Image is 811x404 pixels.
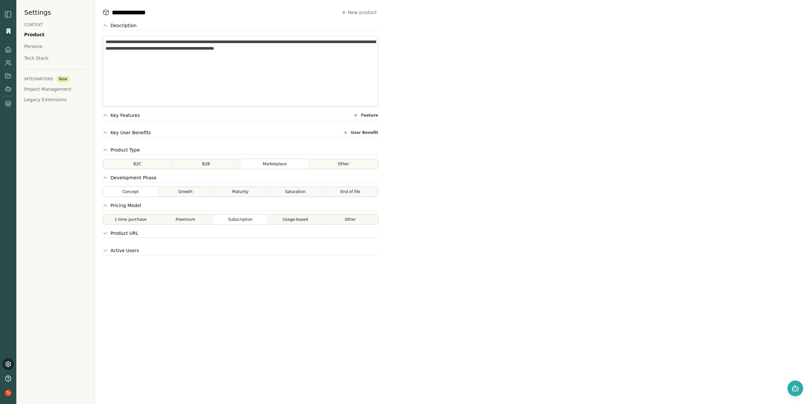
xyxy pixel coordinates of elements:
button: 1-time purchase [103,214,158,225]
button: Subscription [212,214,268,225]
button: Development Phase [103,174,157,181]
button: Freemium [158,214,213,225]
button: Other [323,214,378,225]
button: Usage-based [267,214,323,225]
button: Product URL [103,230,138,236]
h2: INTEGRATIONS [24,76,53,82]
div: Persona [24,43,42,50]
img: sidebar [4,10,12,18]
button: User Benefit [343,129,378,136]
img: Organization logo [4,26,13,36]
button: Feature [353,112,378,119]
span: New [57,76,69,82]
button: Other [309,159,378,169]
button: Saturation [267,186,323,197]
h1: Settings [24,8,51,17]
button: Pricing Model [103,202,141,209]
button: Description [103,22,137,29]
button: Open chat [787,380,803,396]
button: Marketplace [240,159,309,169]
button: Key User Benefits [103,129,151,136]
span: User Benefit [351,130,378,135]
button: B2B [171,159,241,169]
button: Maturity [212,186,268,197]
button: Concept [103,186,158,197]
button: Growth [158,186,213,197]
img: profile [5,390,11,396]
button: B2C [103,159,172,169]
button: Project Management [24,86,72,92]
button: Key Features [103,112,140,119]
button: End of life [323,186,378,197]
h2: CONTEXT [24,22,43,27]
span: Feature [361,113,378,118]
div: Tech Stack [24,55,49,61]
button: New product [340,8,378,17]
div: Product [24,31,44,38]
button: Product Type [103,147,140,153]
button: Legacy Extensions [24,96,67,103]
button: Help [2,373,14,384]
button: Active Users [103,247,139,254]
